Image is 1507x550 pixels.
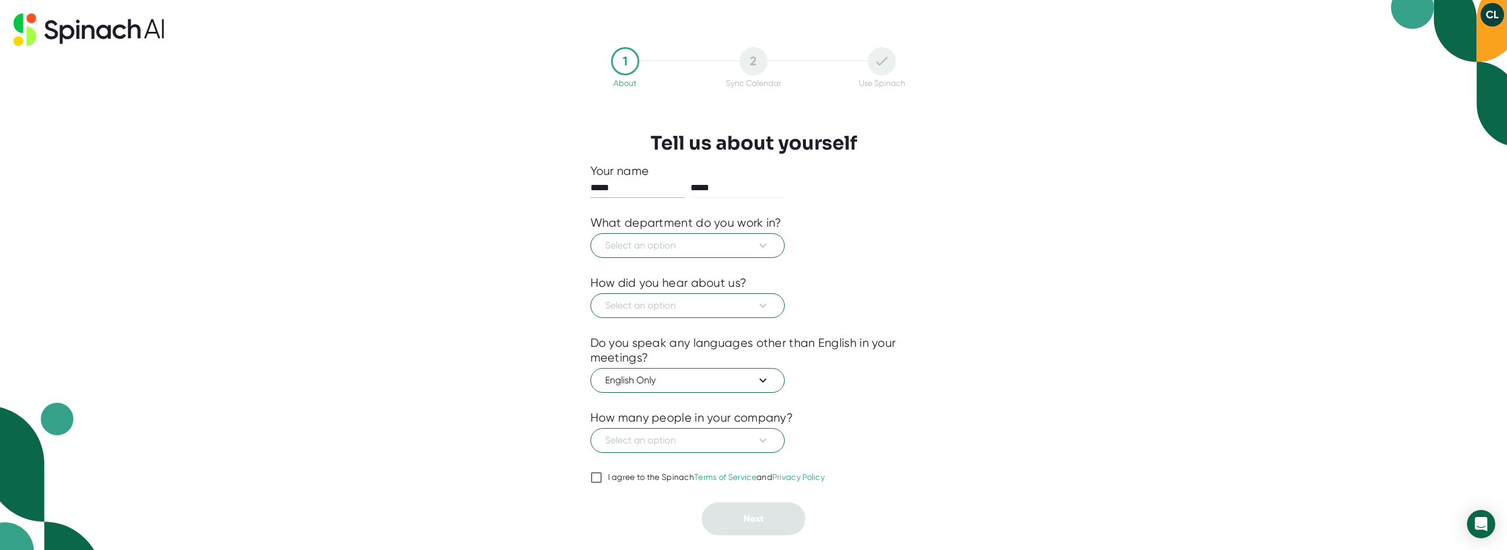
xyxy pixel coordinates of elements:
button: Select an option [590,233,785,258]
button: Next [702,502,805,535]
div: 2 [739,47,768,75]
button: CL [1481,3,1504,26]
div: Do you speak any languages other than English in your meetings? [590,336,917,365]
div: How did you hear about us? [590,276,747,290]
button: Select an option [590,293,785,318]
div: I agree to the Spinach and [608,472,825,483]
a: Privacy Policy [772,472,825,482]
h3: Tell us about yourself [650,132,857,154]
div: Open Intercom Messenger [1467,510,1495,538]
div: Sync Calendar [726,78,781,88]
span: Select an option [605,433,770,448]
div: How many people in your company? [590,410,794,425]
div: About [613,78,636,88]
button: Select an option [590,428,785,453]
div: Use Spinach [859,78,905,88]
span: Select an option [605,299,770,313]
span: English Only [605,373,770,387]
div: Your name [590,164,917,178]
a: Terms of Service [694,472,756,482]
span: Next [743,513,764,524]
span: Select an option [605,238,770,253]
button: English Only [590,368,785,393]
div: 1 [611,47,639,75]
div: What department do you work in? [590,216,782,230]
